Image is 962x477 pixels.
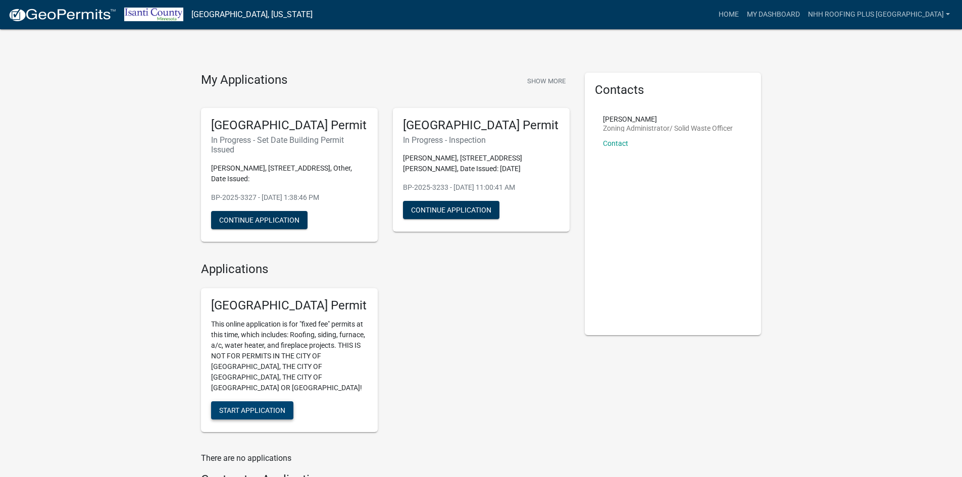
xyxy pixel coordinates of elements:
h5: [GEOGRAPHIC_DATA] Permit [211,298,368,313]
p: [PERSON_NAME], [STREET_ADDRESS][PERSON_NAME], Date Issued: [DATE] [403,153,560,174]
h5: Contacts [595,83,751,97]
p: This online application is for "fixed fee" permits at this time, which includes: Roofing, siding,... [211,319,368,393]
wm-workflow-list-section: Applications [201,262,570,441]
a: Nhh Roofing Plus [GEOGRAPHIC_DATA] [804,5,954,24]
p: [PERSON_NAME] [603,116,733,123]
a: Contact [603,139,628,147]
button: Show More [523,73,570,89]
img: Isanti County, Minnesota [124,8,183,21]
h4: My Applications [201,73,287,88]
a: My Dashboard [743,5,804,24]
button: Start Application [211,401,293,419]
a: Home [715,5,743,24]
h5: [GEOGRAPHIC_DATA] Permit [211,118,368,133]
button: Continue Application [211,211,308,229]
h5: [GEOGRAPHIC_DATA] Permit [403,118,560,133]
h4: Applications [201,262,570,277]
p: [PERSON_NAME], [STREET_ADDRESS], Other, Date Issued: [211,163,368,184]
button: Continue Application [403,201,499,219]
a: [GEOGRAPHIC_DATA], [US_STATE] [191,6,313,23]
p: BP-2025-3327 - [DATE] 1:38:46 PM [211,192,368,203]
p: There are no applications [201,452,570,464]
p: Zoning Administrator/ Solid Waste Officer [603,125,733,132]
p: BP-2025-3233 - [DATE] 11:00:41 AM [403,182,560,193]
h6: In Progress - Inspection [403,135,560,145]
h6: In Progress - Set Date Building Permit Issued [211,135,368,154]
span: Start Application [219,406,285,414]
